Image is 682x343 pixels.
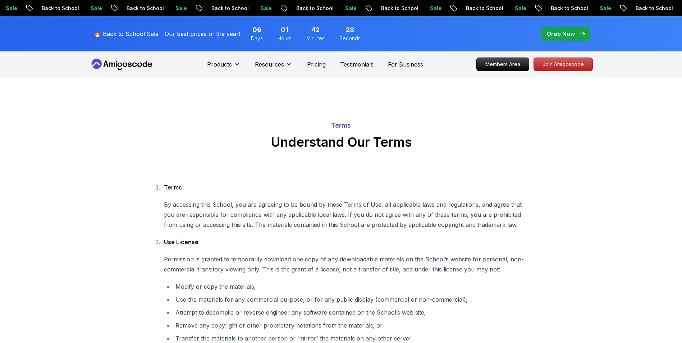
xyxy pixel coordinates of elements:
[290,5,339,12] p: Back to School
[90,120,593,131] p: Terms
[311,25,320,35] span: 42 Minutes
[251,35,263,42] span: Days
[340,60,374,69] a: Testimonials
[424,5,447,12] p: Sale
[534,58,592,71] p: Join Amigoscode
[173,320,530,330] li: Remove any copyright or other proprietary notations from the materials; or
[206,5,255,12] p: Back to School
[545,5,594,12] p: Back to School
[255,60,293,74] button: Resources
[173,307,530,317] li: Attempt to decompile or reverse engineer any software contained on the School’s web site;
[388,60,423,69] a: For Business
[375,5,424,12] p: Back to School
[630,5,679,12] p: Back to School
[173,282,530,292] li: Modify or copy the materials;
[207,60,232,69] p: Products
[339,35,361,42] span: Seconds
[307,60,326,69] a: Pricing
[255,60,284,69] p: Resources
[281,25,288,35] span: 1 Hours
[460,5,509,12] p: Back to School
[207,60,241,74] button: Products
[509,5,532,12] p: Sale
[594,5,617,12] p: Sale
[94,29,240,38] p: 🔥 Back to School Sale - Our best prices of the year!
[252,25,261,35] span: 6 Days
[547,29,575,38] p: Grab Now
[173,294,530,305] li: Use the materials for any commercial purpose, or for any public display (commercial or non-commer...
[164,200,530,230] p: By accessing this School, you are agreeing to be bound by these Terms of Use, all applicable laws...
[36,5,85,12] p: Back to School
[164,184,182,191] strong: Terms
[534,58,593,71] a: Join Amigoscode
[164,254,530,274] p: Permission is granted to temporarily download one copy of any downloadable materials on the Schoo...
[346,25,354,35] span: 28 Seconds
[339,5,362,12] p: Sale
[255,5,278,12] p: Sale
[121,5,170,12] p: Back to School
[164,238,198,246] strong: Use License
[476,58,529,71] a: Members Area
[477,58,529,71] p: Members Area
[85,5,108,12] p: Sale
[90,135,593,149] h2: Understand Our Terms
[306,35,325,42] span: Minutes
[170,5,193,12] p: Sale
[278,35,292,42] span: Hours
